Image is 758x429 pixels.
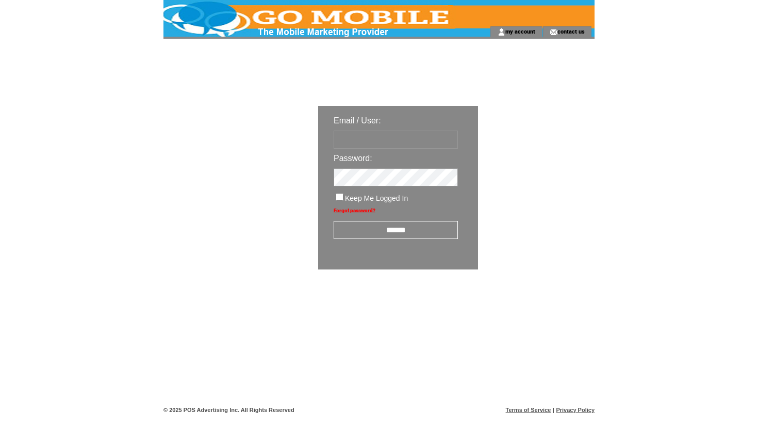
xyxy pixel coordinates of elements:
[506,407,551,413] a: Terms of Service
[557,28,585,35] a: contact us
[334,154,372,163] span: Password:
[556,407,595,413] a: Privacy Policy
[334,116,381,125] span: Email / User:
[334,208,375,213] a: Forgot password?
[345,194,408,202] span: Keep Me Logged In
[508,295,559,308] img: transparent.png
[550,28,557,36] img: contact_us_icon.gif
[163,407,294,413] span: © 2025 POS Advertising Inc. All Rights Reserved
[498,28,505,36] img: account_icon.gif
[553,407,554,413] span: |
[505,28,535,35] a: my account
